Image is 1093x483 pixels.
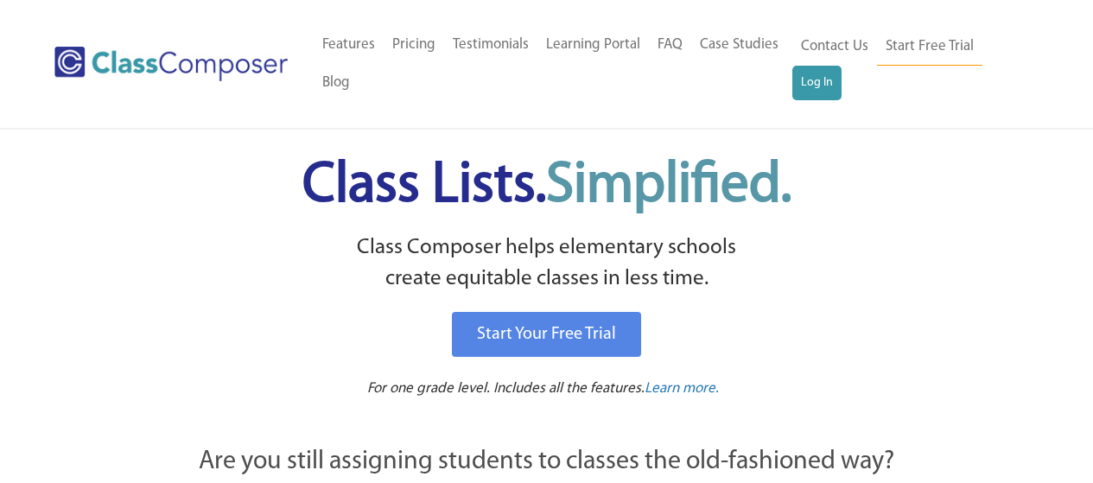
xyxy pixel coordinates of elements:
[537,26,649,64] a: Learning Portal
[444,26,537,64] a: Testimonials
[384,26,444,64] a: Pricing
[54,47,288,81] img: Class Composer
[106,443,988,481] p: Are you still assigning students to classes the old-fashioned way?
[477,326,616,343] span: Start Your Free Trial
[691,26,787,64] a: Case Studies
[792,28,1026,100] nav: Header Menu
[452,312,641,357] a: Start Your Free Trial
[546,158,791,214] span: Simplified.
[104,232,990,296] p: Class Composer helps elementary schools create equitable classes in less time.
[645,378,719,400] a: Learn more.
[302,158,791,214] span: Class Lists.
[649,26,691,64] a: FAQ
[877,28,982,67] a: Start Free Trial
[367,381,645,396] span: For one grade level. Includes all the features.
[645,381,719,396] span: Learn more.
[314,26,792,102] nav: Header Menu
[314,64,359,102] a: Blog
[314,26,384,64] a: Features
[792,28,877,66] a: Contact Us
[792,66,842,100] a: Log In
